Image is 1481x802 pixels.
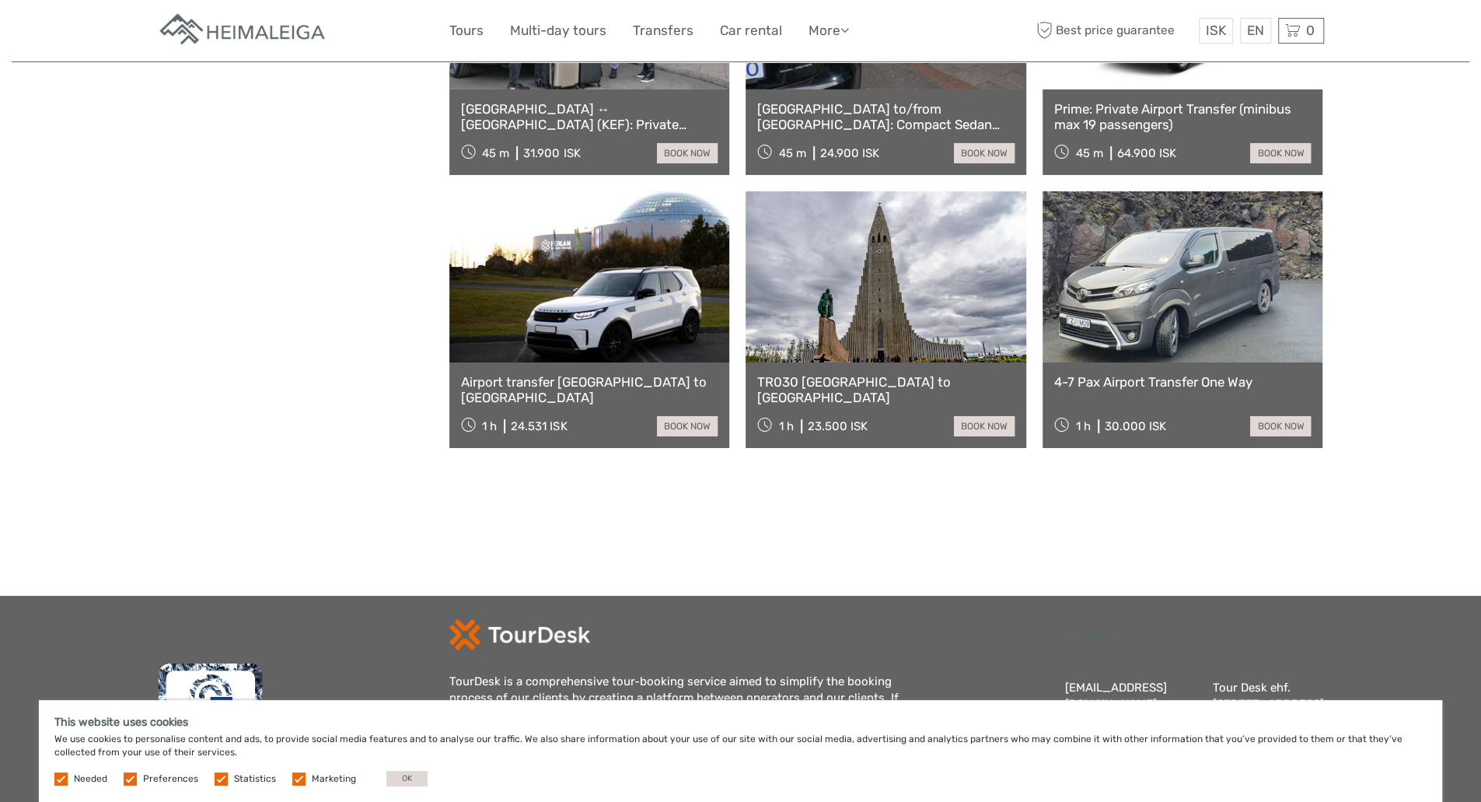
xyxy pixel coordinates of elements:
[22,27,176,40] p: We're away right now. Please check back later!
[1076,146,1103,160] span: 45 m
[158,663,264,779] img: fms.png
[449,674,916,723] div: TourDesk is a comprehensive tour-booking service aimed to simplify the booking process of our cli...
[1250,416,1311,436] a: book now
[808,419,868,433] div: 23.500 ISK
[449,619,590,650] img: td-logo-white.png
[657,143,718,163] a: book now
[1065,680,1197,780] div: [EMAIL_ADDRESS][DOMAIN_NAME] [PHONE_NUMBER]
[820,146,879,160] div: 24.900 ISK
[1117,146,1176,160] div: 64.900 ISK
[54,716,1427,729] h5: This website uses cookies
[779,146,806,160] span: 45 m
[1304,23,1317,38] span: 0
[1054,101,1312,133] a: Prime: Private Airport Transfer (minibus max 19 passengers)
[954,143,1015,163] a: book now
[757,101,1015,133] a: [GEOGRAPHIC_DATA] to/from [GEOGRAPHIC_DATA]: Compact Sedan (one way)
[523,146,580,160] div: 31.900 ISK
[1240,18,1271,44] div: EN
[1250,143,1311,163] a: book now
[1213,680,1324,780] div: Tour Desk ehf. [STREET_ADDRESS] IS6005100370 VAT#114044
[179,24,197,43] button: Open LiveChat chat widget
[482,146,509,160] span: 45 m
[510,19,606,42] a: Multi-day tours
[1206,23,1226,38] span: ISK
[482,419,497,433] span: 1 h
[657,416,718,436] a: book now
[461,374,718,406] a: Airport transfer [GEOGRAPHIC_DATA] to [GEOGRAPHIC_DATA]
[1105,419,1166,433] div: 30.000 ISK
[143,772,198,786] label: Preferences
[386,771,428,786] button: OK
[39,700,1442,802] div: We use cookies to personalise content and ads, to provide social media features and to analyse ou...
[312,772,356,786] label: Marketing
[779,419,794,433] span: 1 h
[720,19,782,42] a: Car rental
[449,19,484,42] a: Tours
[461,101,718,133] a: [GEOGRAPHIC_DATA] ↔ [GEOGRAPHIC_DATA] (KEF): Private Transfer for up to 7 Passengers
[234,772,276,786] label: Statistics
[1032,18,1195,44] span: Best price guarantee
[954,416,1015,436] a: book now
[158,12,329,50] img: Apartments in Reykjavik
[74,772,107,786] label: Needed
[633,19,693,42] a: Transfers
[1076,419,1091,433] span: 1 h
[1065,625,1324,650] h2: Contact us
[1054,374,1312,390] a: 4-7 Pax Airport Transfer One Way
[511,419,567,433] div: 24.531 ISK
[809,19,849,42] a: More
[757,374,1015,406] a: TR030 [GEOGRAPHIC_DATA] to [GEOGRAPHIC_DATA]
